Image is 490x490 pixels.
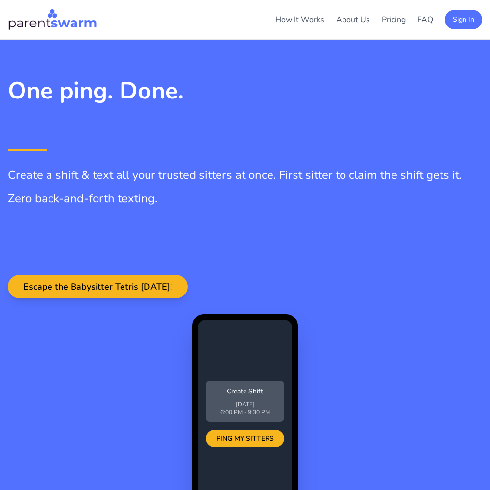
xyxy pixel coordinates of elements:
[206,430,284,447] div: PING MY SITTERS
[336,14,370,25] a: About Us
[212,408,278,416] p: 6:00 PM - 9:30 PM
[382,14,406,25] a: Pricing
[445,10,482,29] button: Sign In
[212,400,278,408] p: [DATE]
[212,387,278,396] p: Create Shift
[445,14,482,24] a: Sign In
[8,275,188,298] button: Escape the Babysitter Tetris [DATE]!
[275,14,324,25] a: How It Works
[8,282,188,293] a: Escape the Babysitter Tetris [DATE]!
[8,8,97,31] img: Parentswarm Logo
[417,14,433,25] a: FAQ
